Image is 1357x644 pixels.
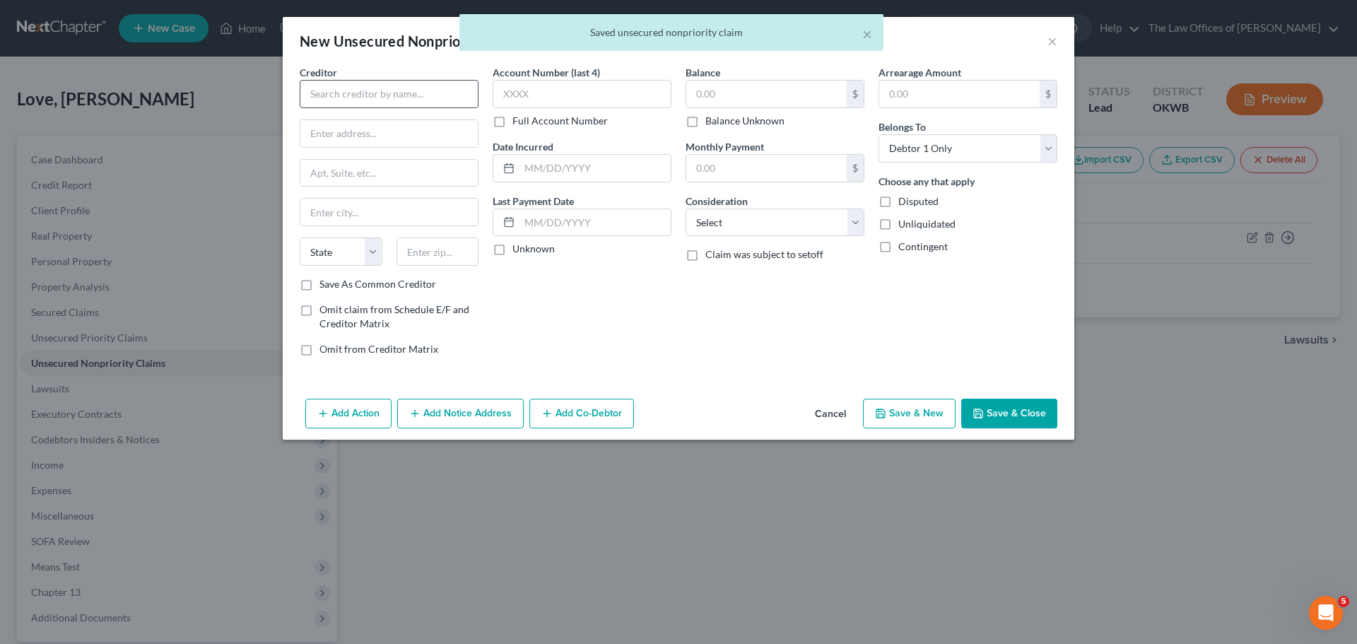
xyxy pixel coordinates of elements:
span: Unliquidated [898,218,956,230]
input: Enter zip... [396,238,479,266]
span: Belongs To [879,121,926,133]
label: Save As Common Creditor [319,277,436,291]
label: Last Payment Date [493,194,574,209]
label: Balance [686,65,720,80]
span: 5 [1338,596,1349,607]
span: Contingent [898,240,948,252]
input: Search creditor by name... [300,80,478,108]
input: Enter address... [300,120,478,147]
input: XXXX [493,80,671,108]
button: Add Action [305,399,392,428]
label: Unknown [512,242,555,256]
span: Creditor [300,66,337,78]
span: Claim was subject to setoff [705,248,823,260]
button: Save & New [863,399,956,428]
span: Omit from Creditor Matrix [319,343,438,355]
button: Save & Close [961,399,1057,428]
input: Enter city... [300,199,478,226]
div: $ [847,155,864,182]
label: Consideration [686,194,748,209]
button: Add Notice Address [397,399,524,428]
input: Apt, Suite, etc... [300,160,478,187]
input: 0.00 [879,81,1040,107]
div: $ [847,81,864,107]
input: 0.00 [686,155,847,182]
label: Arrearage Amount [879,65,961,80]
label: Date Incurred [493,139,553,154]
label: Full Account Number [512,114,608,128]
button: Cancel [804,400,857,428]
div: $ [1040,81,1057,107]
button: × [862,25,872,42]
label: Monthly Payment [686,139,764,154]
span: Disputed [898,195,939,207]
span: Omit claim from Schedule E/F and Creditor Matrix [319,303,469,329]
label: Choose any that apply [879,174,975,189]
div: Saved unsecured nonpriority claim [471,25,872,40]
input: MM/DD/YYYY [519,155,671,182]
button: Add Co-Debtor [529,399,634,428]
label: Account Number (last 4) [493,65,600,80]
label: Balance Unknown [705,114,785,128]
input: MM/DD/YYYY [519,209,671,236]
iframe: Intercom live chat [1309,596,1343,630]
input: 0.00 [686,81,847,107]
